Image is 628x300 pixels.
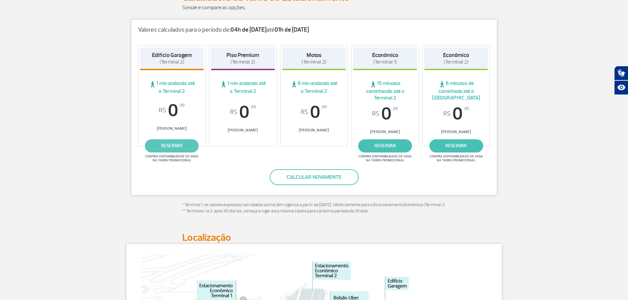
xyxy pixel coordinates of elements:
[230,109,237,116] sup: R$
[145,139,199,152] a: reservar
[282,103,346,121] span: 0
[275,26,309,34] strong: 01h de [DATE]
[211,103,275,121] span: 0
[429,154,484,162] span: Confira disponibilidade de vaga na tarifa promocional
[159,107,166,114] sup: R$
[182,202,446,215] p: * Terminal 1: os valores expressos nas tabelas acima têm vigência a partir de [DATE]. Válido some...
[179,102,185,109] sup: ,00
[230,59,255,65] span: (Terminal 2)
[182,4,446,12] p: Simule e compare as opções.
[211,80,275,95] span: 1 min andando até o Terminal 2
[424,105,488,123] span: 0
[211,128,275,133] span: [PERSON_NAME]
[152,52,192,59] strong: Edifício Garagem
[270,169,359,185] button: Calcular novamente
[144,154,199,162] span: Confira disponibilidade de vaga na tarifa promocional
[182,232,446,244] h2: Localização
[357,154,413,162] span: Confira disponibilidade de vaga na tarifa promocional
[614,80,628,95] button: Abrir recursos assistivos.
[393,105,398,112] sup: ,00
[444,59,468,65] span: (Terminal 2)
[353,105,417,123] span: 0
[160,59,184,65] span: (Terminal 2)
[614,66,628,95] div: Plugin de acessibilidade da Hand Talk.
[140,102,204,120] span: 0
[140,80,204,95] span: 1 min andando até o Terminal 2
[358,139,412,152] a: reservar
[443,110,451,118] sup: R$
[251,103,256,111] sup: ,00
[282,128,346,133] span: [PERSON_NAME]
[372,52,398,59] strong: Econômico
[424,80,488,101] span: 6 minutos de caminhada até o [GEOGRAPHIC_DATA]
[282,80,346,95] span: 6 min andando até o Terminal 2
[321,103,327,111] sup: ,00
[443,52,469,59] strong: Econômico
[353,80,417,101] span: 15 minutos caminhando até o Terminal 2
[301,109,308,116] sup: R$
[614,66,628,80] button: Abrir tradutor de língua de sinais.
[230,26,266,34] strong: 04h de [DATE]
[372,110,379,118] sup: R$
[302,59,326,65] span: (Terminal 2)
[138,26,490,34] p: Valores calculados para o período de: até
[307,52,321,59] strong: Motos
[140,126,204,131] span: [PERSON_NAME]
[429,139,483,152] a: reservar
[424,129,488,134] span: [PERSON_NAME]
[373,59,397,65] span: (Terminal 1)
[464,105,469,112] sup: ,00
[226,52,259,59] strong: Piso Premium
[353,129,417,134] span: [PERSON_NAME]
